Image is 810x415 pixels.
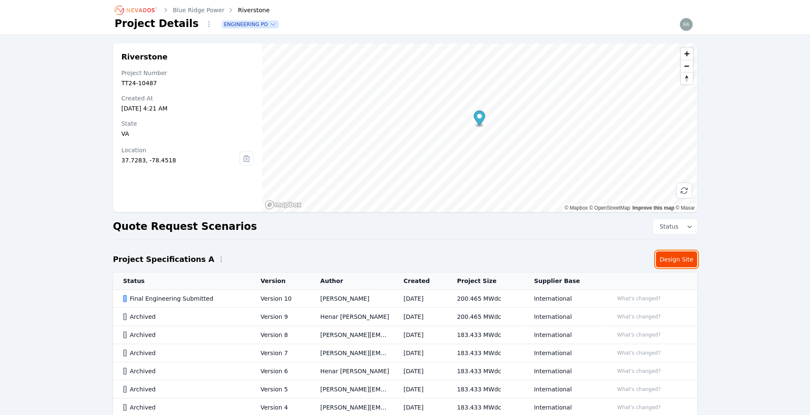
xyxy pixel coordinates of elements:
[681,72,693,84] button: Reset bearing to north
[310,344,393,362] td: [PERSON_NAME][EMAIL_ADDRESS][PERSON_NAME][DOMAIN_NAME]
[681,60,693,72] button: Zoom out
[447,380,524,399] td: 183.433 MWdc
[653,219,697,234] button: Status
[250,344,310,362] td: Version 7
[613,330,664,340] button: What's changed?
[524,272,603,290] th: Supplier Base
[113,326,697,344] tr: ArchivedVersion 8[PERSON_NAME][EMAIL_ADDRESS][PERSON_NAME][DOMAIN_NAME][DATE]183.433 MWdcInternat...
[113,362,697,380] tr: ArchivedVersion 6Henar [PERSON_NAME][DATE]183.433 MWdcInternationalWhat's changed?
[681,73,693,84] span: Reset bearing to north
[524,344,603,362] td: International
[113,380,697,399] tr: ArchivedVersion 5[PERSON_NAME][EMAIL_ADDRESS][PERSON_NAME][DOMAIN_NAME][DATE]183.433 MWdcInternat...
[113,220,257,233] h2: Quote Request Scenarios
[122,119,254,128] div: State
[226,6,270,14] div: Riverstone
[262,43,697,212] canvas: Map
[613,294,664,303] button: What's changed?
[565,205,588,211] a: Mapbox
[113,344,697,362] tr: ArchivedVersion 7[PERSON_NAME][EMAIL_ADDRESS][PERSON_NAME][DOMAIN_NAME][DATE]183.433 MWdcInternat...
[656,222,679,231] span: Status
[123,403,247,412] div: Archived
[250,362,310,380] td: Version 6
[474,110,485,128] div: Map marker
[250,326,310,344] td: Version 8
[113,308,697,326] tr: ArchivedVersion 9Henar [PERSON_NAME][DATE]200.465 MWdcInternationalWhat's changed?
[265,200,302,210] a: Mapbox homepage
[524,308,603,326] td: International
[123,349,247,357] div: Archived
[524,290,603,308] td: International
[632,205,674,211] a: Improve this map
[123,331,247,339] div: Archived
[613,403,664,412] button: What's changed?
[447,272,524,290] th: Project Size
[310,272,393,290] th: Author
[447,362,524,380] td: 183.433 MWdc
[393,308,447,326] td: [DATE]
[681,48,693,60] button: Zoom in
[310,362,393,380] td: Henar [PERSON_NAME]
[310,380,393,399] td: [PERSON_NAME][EMAIL_ADDRESS][PERSON_NAME][DOMAIN_NAME]
[115,17,199,30] h1: Project Details
[113,272,251,290] th: Status
[122,156,240,164] div: 37.7283, -78.4518
[447,326,524,344] td: 183.433 MWdc
[310,308,393,326] td: Henar [PERSON_NAME]
[173,6,225,14] a: Blue Ridge Power
[393,362,447,380] td: [DATE]
[123,294,247,303] div: Final Engineering Submitted
[613,312,664,321] button: What's changed?
[115,3,270,17] nav: Breadcrumb
[122,79,254,87] div: TT24-10487
[393,344,447,362] td: [DATE]
[393,326,447,344] td: [DATE]
[310,326,393,344] td: [PERSON_NAME][EMAIL_ADDRESS][PERSON_NAME][DOMAIN_NAME]
[524,362,603,380] td: International
[676,205,695,211] a: Maxar
[250,380,310,399] td: Version 5
[656,251,697,267] a: Design Site
[113,290,697,308] tr: Final Engineering SubmittedVersion 10[PERSON_NAME][DATE]200.465 MWdcInternationalWhat's changed?
[393,380,447,399] td: [DATE]
[222,21,278,28] button: Engineering PO
[613,366,664,376] button: What's changed?
[113,253,214,265] h2: Project Specifications A
[250,308,310,326] td: Version 9
[447,308,524,326] td: 200.465 MWdc
[447,344,524,362] td: 183.433 MWdc
[122,69,254,77] div: Project Number
[250,272,310,290] th: Version
[122,94,254,102] div: Created At
[524,380,603,399] td: International
[524,326,603,344] td: International
[613,385,664,394] button: What's changed?
[680,18,693,31] img: raymond.aber@nevados.solar
[123,385,247,393] div: Archived
[589,205,630,211] a: OpenStreetMap
[250,290,310,308] td: Version 10
[123,367,247,375] div: Archived
[447,290,524,308] td: 200.465 MWdc
[123,313,247,321] div: Archived
[310,290,393,308] td: [PERSON_NAME]
[122,146,240,154] div: Location
[393,290,447,308] td: [DATE]
[122,104,254,113] div: [DATE] 4:21 AM
[122,129,254,138] div: VA
[122,52,254,62] h2: Riverstone
[393,272,447,290] th: Created
[613,348,664,358] button: What's changed?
